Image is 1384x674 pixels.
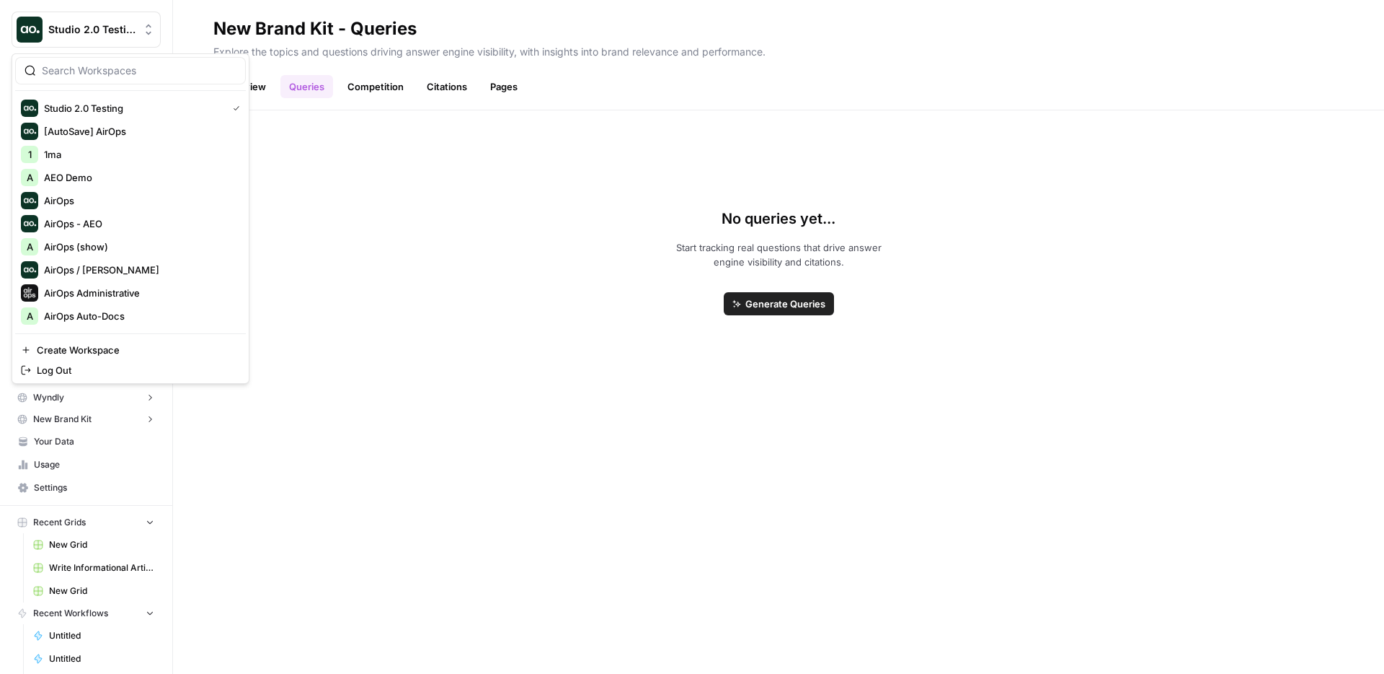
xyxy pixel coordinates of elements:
[49,561,154,574] span: Write Informational Article
[44,147,234,162] span: 1ma
[21,261,38,279] img: AirOps / Nicholas Cabral Logo
[33,413,92,426] span: New Brand Kit
[44,216,234,231] span: AirOps - AEO
[12,453,161,476] a: Usage
[44,193,234,208] span: AirOps
[28,147,32,162] span: 1
[27,579,161,603] a: New Grid
[724,292,834,315] button: Generate Queries
[745,297,825,311] span: Generate Queries
[44,263,234,277] span: AirOps / [PERSON_NAME]
[12,476,161,499] a: Settings
[34,458,154,471] span: Usage
[34,435,154,448] span: Your Data
[33,607,108,620] span: Recent Workflows
[37,363,234,377] span: Log Out
[21,123,38,140] img: [AutoSave] AirOps Logo
[15,340,246,360] a: Create Workspace
[27,170,33,185] span: A
[49,652,154,665] span: Untitled
[27,624,161,647] a: Untitled
[12,512,161,533] button: Recent Grids
[34,481,154,494] span: Settings
[49,629,154,642] span: Untitled
[27,533,161,556] a: New Grid
[44,309,234,323] span: AirOps Auto-Docs
[213,40,1344,59] p: Explore the topics and questions driving answer engine visibility, with insights into brand relev...
[722,209,835,229] p: No queries yet...
[213,17,417,40] div: New Brand Kit - Queries
[418,75,476,98] a: Citations
[15,360,246,380] a: Log Out
[12,53,249,384] div: Workspace: Studio 2.0 Testing
[49,538,154,551] span: New Grid
[17,17,43,43] img: Studio 2.0 Testing Logo
[44,170,234,185] span: AEO Demo
[12,430,161,453] a: Your Data
[482,75,526,98] a: Pages
[21,284,38,302] img: AirOps Administrative Logo
[12,12,161,48] button: Workspace: Studio 2.0 Testing
[48,22,136,37] span: Studio 2.0 Testing
[675,240,882,269] p: Start tracking real questions that drive answer engine visibility and citations.
[27,556,161,579] a: Write Informational Article
[27,240,33,254] span: A
[339,75,412,98] a: Competition
[33,516,86,529] span: Recent Grids
[21,215,38,232] img: AirOps - AEO Logo
[49,585,154,598] span: New Grid
[12,603,161,624] button: Recent Workflows
[21,192,38,209] img: AirOps Logo
[44,240,234,254] span: AirOps (show)
[44,124,234,139] span: [AutoSave] AirOps
[21,100,38,117] img: Studio 2.0 Testing Logo
[37,343,234,357] span: Create Workspace
[42,64,236,78] input: Search Workspaces
[12,387,161,408] button: Wyndly
[44,286,234,300] span: AirOps Administrative
[33,391,64,404] span: Wyndly
[27,309,33,323] span: A
[280,75,333,98] a: Queries
[27,647,161,670] a: Untitled
[44,101,221,115] span: Studio 2.0 Testing
[12,408,161,430] button: New Brand Kit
